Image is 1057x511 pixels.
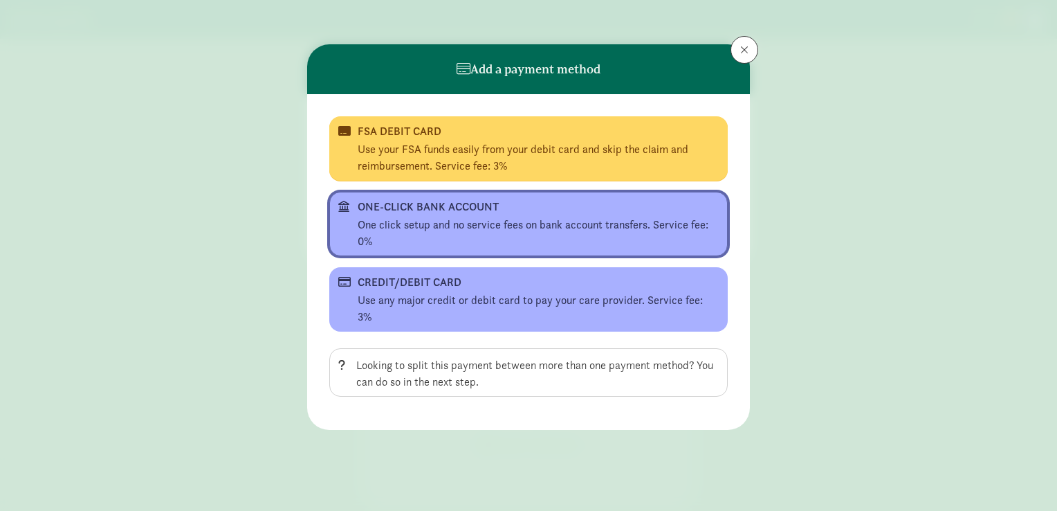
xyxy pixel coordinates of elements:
[356,357,719,391] div: Looking to split this payment between more than one payment method? You can do so in the next step.
[358,217,719,250] div: One click setup and no service fees on bank account transfers. Service fee: 0%
[358,141,719,174] div: Use your FSA funds easily from your debit card and skip the claim and reimbursement. Service fee: 3%
[358,123,697,140] div: FSA DEBIT CARD
[329,192,728,256] button: ONE-CLICK BANK ACCOUNT One click setup and no service fees on bank account transfers. Service fee...
[358,292,719,325] div: Use any major credit or debit card to pay your care provider. Service fee: 3%
[329,116,728,181] button: FSA DEBIT CARD Use your FSA funds easily from your debit card and skip the claim and reimbursemen...
[358,274,697,291] div: CREDIT/DEBIT CARD
[457,62,600,76] h6: Add a payment method
[329,267,728,332] button: CREDIT/DEBIT CARD Use any major credit or debit card to pay your care provider. Service fee: 3%
[358,199,697,215] div: ONE-CLICK BANK ACCOUNT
